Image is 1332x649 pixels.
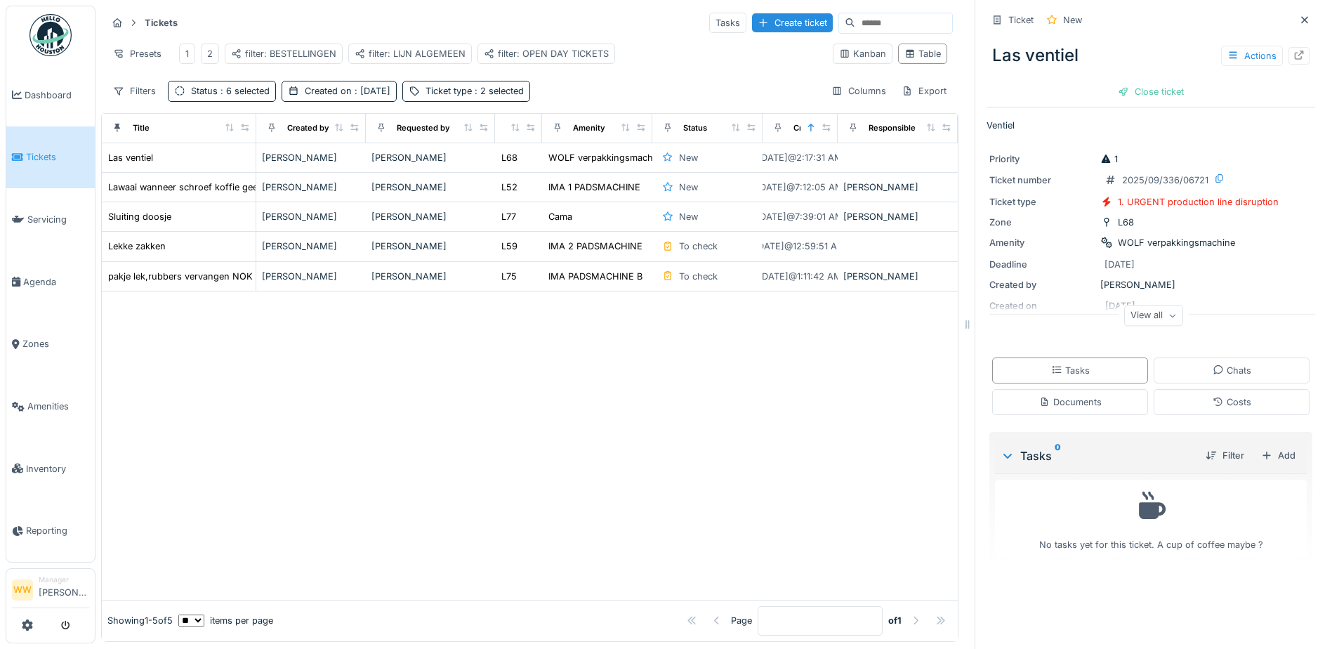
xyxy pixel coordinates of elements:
div: L75 [501,270,517,283]
div: [DATE] @ 2:17:31 AM [758,151,843,164]
p: Ventiel [987,119,1315,132]
div: 2 [207,47,213,60]
span: : 6 selected [218,86,270,96]
div: L52 [501,181,517,194]
div: Responsible [869,122,916,134]
div: Costs [1213,395,1251,409]
div: IMA 1 PADSMACHINE [548,181,640,194]
a: Inventory [6,438,95,500]
div: Created by [989,278,1095,291]
span: Servicing [27,213,89,226]
div: [DATE] [1104,258,1135,271]
div: Deadline [989,258,1095,271]
div: Columns [825,81,892,101]
div: New [679,151,698,164]
div: Sluiting doosje [108,210,171,223]
div: Add [1255,446,1301,465]
div: [PERSON_NAME] [262,240,361,253]
div: Zone [989,216,1095,229]
div: Cama [548,210,572,223]
div: Ticket number [989,173,1095,187]
div: Documents [1039,395,1102,409]
div: Amenity [573,122,605,134]
div: Manager [39,575,89,585]
div: L68 [1118,216,1134,229]
div: Tasks [1051,364,1090,377]
div: Status [683,122,707,134]
div: [PERSON_NAME] [262,151,361,164]
span: Agenda [23,275,89,289]
div: WOLF verpakkingsmachine [1118,236,1235,249]
div: [PERSON_NAME] [371,181,489,194]
div: Lekke zakken [108,240,166,253]
div: Ticket [1008,13,1034,27]
div: Close ticket [1112,82,1189,101]
a: Agenda [6,251,95,313]
li: WW [12,579,33,601]
div: Export [895,81,953,101]
span: Tickets [26,150,89,164]
div: 1 [185,47,189,60]
div: No tasks yet for this ticket. A cup of coffee maybe ? [1004,486,1298,551]
div: [DATE] @ 1:11:42 AM [758,270,842,283]
div: Las ventiel [987,37,1315,74]
strong: of 1 [888,614,902,627]
img: Badge_color-CXgf-gQk.svg [29,14,72,56]
strong: Tickets [139,16,183,29]
div: New [679,210,698,223]
div: [DATE] @ 7:12:05 AM [756,181,843,194]
div: Actions [1221,46,1283,66]
div: To check [679,270,718,283]
div: Amenity [989,236,1095,249]
div: Chats [1213,364,1251,377]
span: Dashboard [25,88,89,102]
a: Dashboard [6,64,95,126]
div: L77 [501,210,516,223]
sup: 0 [1055,447,1061,464]
span: Reporting [26,524,89,537]
div: Kanban [839,47,886,60]
div: New [1063,13,1082,27]
div: 2025/09/336/06721 [1122,173,1208,187]
div: View all [1124,306,1183,326]
a: Zones [6,313,95,376]
div: L68 [501,151,517,164]
div: [DATE] @ 7:39:01 AM [756,210,843,223]
span: Amenities [27,400,89,413]
span: Inventory [26,462,89,476]
div: Ticket type [426,84,524,98]
div: [PERSON_NAME] [371,151,489,164]
div: [PERSON_NAME] [843,181,953,194]
div: [PERSON_NAME] [262,210,361,223]
div: Title [133,122,150,134]
div: Created on [793,122,836,134]
div: IMA PADSMACHINE B [548,270,642,283]
div: Ticket type [989,195,1095,209]
div: Showing 1 - 5 of 5 [107,614,173,627]
div: items per page [178,614,273,627]
div: Priority [989,152,1095,166]
div: [PERSON_NAME] [371,240,489,253]
div: Table [904,47,941,60]
div: To check [679,240,718,253]
div: Created on [305,84,390,98]
li: [PERSON_NAME] [39,575,89,605]
span: : 2 selected [472,86,524,96]
div: filter: LIJN ALGEMEEN [355,47,466,60]
div: [PERSON_NAME] [843,270,953,283]
div: Tasks [709,13,746,33]
div: [PERSON_NAME] [843,210,953,223]
div: 1 [1100,152,1118,166]
div: [PERSON_NAME] [262,270,361,283]
a: Amenities [6,375,95,438]
div: [PERSON_NAME] [371,210,489,223]
a: Tickets [6,126,95,189]
a: WW Manager[PERSON_NAME] [12,575,89,608]
div: [DATE] @ 12:59:51 AM [754,240,845,253]
div: Page [731,614,752,627]
span: Zones [22,337,89,350]
div: Lawaai wanneer schroef koffie geeft [108,181,264,194]
div: Tasks [1001,447,1194,464]
div: pakje lek,rubbers vervangen NOK [108,270,253,283]
div: WOLF verpakkingsmachine [548,151,666,164]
